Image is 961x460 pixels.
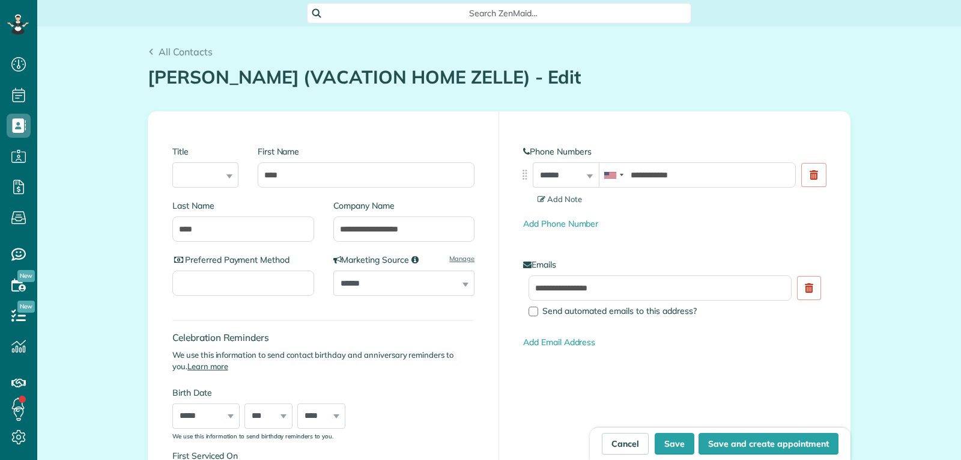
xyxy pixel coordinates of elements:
label: Emails [523,259,826,271]
h1: [PERSON_NAME] (VACATION HOME ZELLE) - Edit [148,67,850,87]
label: First Name [258,146,474,158]
div: United States: +1 [599,163,627,187]
img: drag_indicator-119b368615184ecde3eda3c64c821f6cf29d3e2b97b89ee44bc31753036683e5.png [518,168,531,181]
span: Send automated emails to this address? [542,305,697,316]
a: Cancel [602,433,649,455]
label: Phone Numbers [523,146,826,158]
a: Add Phone Number [523,218,598,229]
sub: We use this information to send birthday reminders to you. [172,432,333,440]
label: Birth Date [172,387,374,399]
label: Marketing Source [333,254,475,266]
a: All Contacts [148,44,213,59]
a: Manage [449,254,474,263]
p: We use this information to send contact birthday and anniversary reminders to you. [172,349,474,372]
label: Company Name [333,200,475,212]
a: Learn more [187,361,228,371]
span: All Contacts [159,46,213,58]
span: New [17,301,35,313]
button: Save [655,433,694,455]
label: Title [172,146,238,158]
span: Add Note [538,194,582,204]
a: Add Email Address [523,337,595,348]
span: New [17,270,35,282]
button: Save and create appointment [699,433,838,455]
h4: Celebration Reminders [172,333,474,343]
label: Last Name [172,200,314,212]
label: Preferred Payment Method [172,254,314,266]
